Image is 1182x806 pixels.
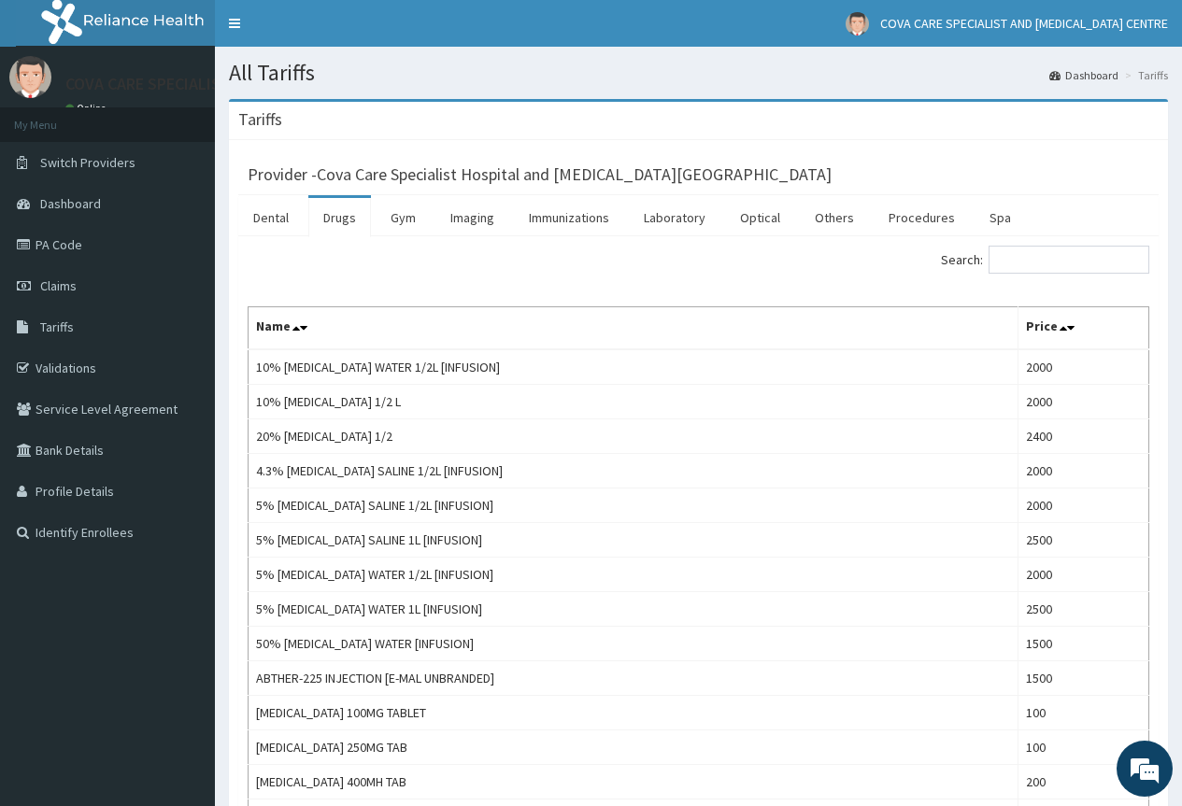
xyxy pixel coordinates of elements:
[989,246,1149,274] input: Search:
[9,56,51,98] img: User Image
[800,198,869,237] a: Others
[1018,454,1148,488] td: 2000
[880,15,1168,32] span: COVA CARE SPECIALIST AND [MEDICAL_DATA] CENTRE
[1018,765,1148,799] td: 200
[1018,523,1148,558] td: 2500
[249,558,1018,592] td: 5% [MEDICAL_DATA] WATER 1/2L [INFUSION]
[249,454,1018,488] td: 4.3% [MEDICAL_DATA] SALINE 1/2L [INFUSION]
[238,111,282,128] h3: Tariffs
[249,307,1018,350] th: Name
[1018,419,1148,454] td: 2400
[249,730,1018,765] td: [MEDICAL_DATA] 250MG TAB
[975,198,1026,237] a: Spa
[249,661,1018,696] td: ABTHER-225 INJECTION [E-MAL UNBRANDED]
[229,61,1168,85] h1: All Tariffs
[65,76,452,92] p: COVA CARE SPECIALIST AND [MEDICAL_DATA] CENTRE
[1018,385,1148,419] td: 2000
[40,154,135,171] span: Switch Providers
[376,198,431,237] a: Gym
[1018,558,1148,592] td: 2000
[248,166,832,183] h3: Provider - Cova Care Specialist Hospital and [MEDICAL_DATA][GEOGRAPHIC_DATA]
[249,765,1018,799] td: [MEDICAL_DATA] 400MH TAB
[1018,627,1148,661] td: 1500
[249,523,1018,558] td: 5% [MEDICAL_DATA] SALINE 1L [INFUSION]
[1018,661,1148,696] td: 1500
[1018,349,1148,385] td: 2000
[1018,488,1148,523] td: 2000
[629,198,720,237] a: Laboratory
[1049,67,1118,83] a: Dashboard
[846,12,869,35] img: User Image
[1018,592,1148,627] td: 2500
[435,198,509,237] a: Imaging
[1018,730,1148,765] td: 100
[941,246,1149,274] label: Search:
[1120,67,1168,83] li: Tariffs
[40,277,77,294] span: Claims
[514,198,624,237] a: Immunizations
[725,198,795,237] a: Optical
[249,488,1018,523] td: 5% [MEDICAL_DATA] SALINE 1/2L [INFUSION]
[65,102,110,115] a: Online
[249,627,1018,661] td: 50% [MEDICAL_DATA] WATER [INFUSION]
[874,198,970,237] a: Procedures
[40,318,74,335] span: Tariffs
[249,419,1018,454] td: 20% [MEDICAL_DATA] 1/2
[40,195,101,212] span: Dashboard
[249,349,1018,385] td: 10% [MEDICAL_DATA] WATER 1/2L [INFUSION]
[1018,696,1148,730] td: 100
[249,592,1018,627] td: 5% [MEDICAL_DATA] WATER 1L [INFUSION]
[308,198,371,237] a: Drugs
[249,385,1018,419] td: 10% [MEDICAL_DATA] 1/2 L
[249,696,1018,730] td: [MEDICAL_DATA] 100MG TABLET
[238,198,304,237] a: Dental
[1018,307,1148,350] th: Price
